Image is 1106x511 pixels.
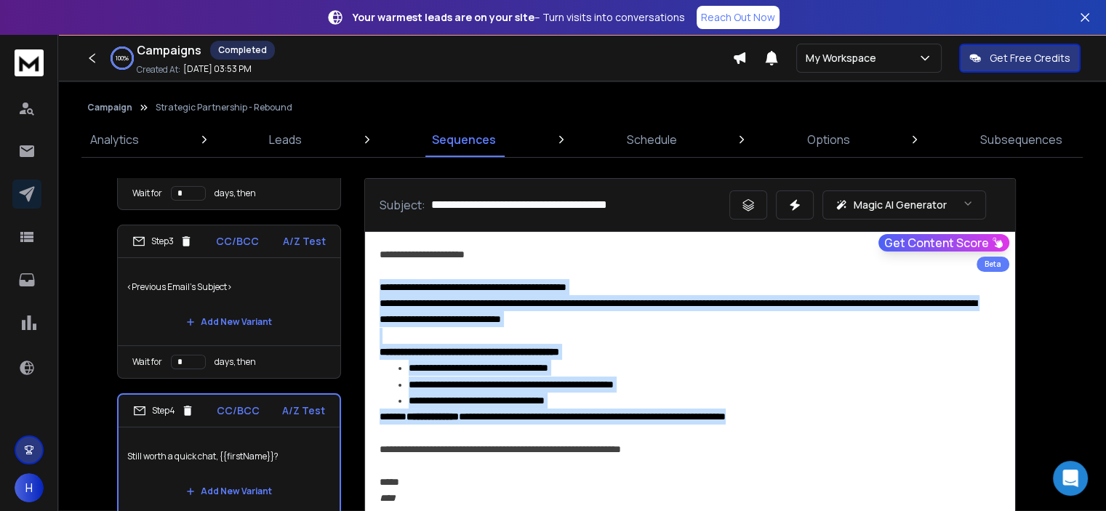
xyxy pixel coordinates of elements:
p: Analytics [90,131,139,148]
img: logo [15,49,44,76]
div: Beta [977,257,1009,272]
p: Subsequences [980,131,1062,148]
a: Sequences [423,122,505,157]
button: H [15,473,44,502]
p: CC/BCC [217,403,260,418]
p: CC/BCC [216,234,259,249]
p: A/Z Test [283,234,326,249]
p: Created At: [137,64,180,76]
div: Step 4 [133,404,194,417]
button: Add New Variant [175,477,284,506]
button: Magic AI Generator [822,190,986,220]
p: Leads [269,131,302,148]
a: Analytics [81,122,148,157]
p: Reach Out Now [701,10,775,25]
div: Step 3 [132,235,193,248]
h1: Campaigns [137,41,201,59]
button: Get Content Score [878,234,1009,252]
p: A/Z Test [282,403,325,418]
p: Wait for [132,356,162,368]
p: Options [807,131,850,148]
p: days, then [215,356,256,368]
p: days, then [215,188,256,199]
p: Get Free Credits [990,51,1070,65]
p: 100 % [116,54,129,63]
a: Schedule [618,122,686,157]
a: Reach Out Now [697,6,780,29]
div: Completed [210,41,275,60]
p: Schedule [627,131,677,148]
p: <Previous Email's Subject> [127,267,332,307]
p: [DATE] 03:53 PM [183,63,252,75]
p: Magic AI Generator [854,198,947,212]
button: Get Free Credits [959,44,1081,73]
a: Options [798,122,859,157]
p: Still worth a quick chat, {{firstName}}? [127,436,331,477]
p: Strategic Partnership - Rebound [156,102,292,113]
button: Add New Variant [175,307,284,337]
li: Step3CC/BCCA/Z Test<Previous Email's Subject>Add New VariantWait fordays, then [117,225,341,379]
div: Open Intercom Messenger [1053,461,1088,496]
p: My Workspace [806,51,882,65]
p: – Turn visits into conversations [353,10,685,25]
p: Wait for [132,188,162,199]
button: Campaign [87,102,132,113]
strong: Your warmest leads are on your site [353,10,534,24]
p: Subject: [380,196,425,214]
a: Leads [260,122,310,157]
a: Subsequences [971,122,1071,157]
p: Sequences [432,131,496,148]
